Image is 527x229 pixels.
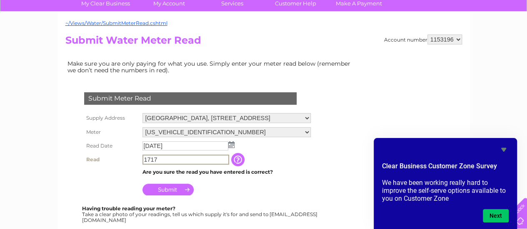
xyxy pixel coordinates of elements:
a: Log out [500,35,519,42]
div: Clear Business Customer Zone Survey [382,145,509,222]
div: Take a clear photo of your readings, tell us which supply it's for and send to [EMAIL_ADDRESS][DO... [82,206,319,223]
a: Telecoms [425,35,450,42]
a: Contact [472,35,492,42]
img: logo.png [18,22,61,47]
a: 0333 014 3131 [370,4,427,15]
a: Energy [401,35,420,42]
td: Are you sure the read you have entered is correct? [140,167,313,177]
th: Supply Address [82,111,140,125]
td: Make sure you are only paying for what you use. Simply enter your meter read below (remember we d... [65,58,357,76]
div: Account number [384,34,462,44]
button: Hide survey [499,145,509,155]
h2: Clear Business Customer Zone Survey [382,161,509,175]
input: Submit [142,184,194,195]
p: We have been working really hard to improve the self-serve options available to you on Customer Zone [382,179,509,202]
th: Read Date [82,139,140,153]
button: Next question [483,209,509,222]
a: Blog [455,35,467,42]
th: Meter [82,125,140,139]
th: Read [82,153,140,167]
img: ... [228,141,235,148]
b: Having trouble reading your meter? [82,205,175,212]
a: ~/Views/Water/SubmitMeterRead.cshtml [65,20,167,26]
h2: Submit Water Meter Read [65,34,462,50]
input: Information [231,153,246,166]
a: Water [380,35,396,42]
div: Clear Business is a trading name of Verastar Limited (registered in [GEOGRAPHIC_DATA] No. 3667643... [67,5,461,40]
div: Submit Meter Read [84,92,297,105]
